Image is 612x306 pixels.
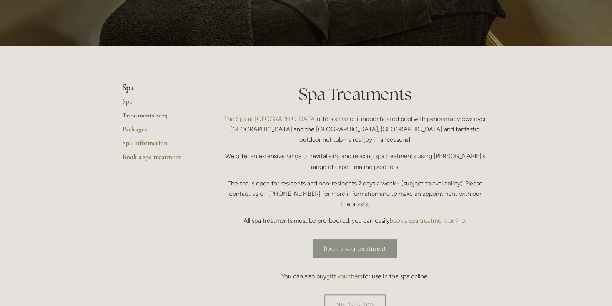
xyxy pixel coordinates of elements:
h1: Spa Treatments [220,83,490,106]
a: Treatments 2025 [122,111,196,125]
p: The spa is open for residents and non-residents 7 days a week - (subject to availability). Please... [220,178,490,210]
a: Spa Information [122,139,196,152]
a: Book a spa treatment [122,152,196,166]
a: Spa [122,97,196,111]
a: The Spa at [GEOGRAPHIC_DATA] [224,115,317,122]
p: All spa treatments must be pre-booked, you can easily . [220,215,490,226]
p: offers a tranquil indoor heated pool with panoramic views over [GEOGRAPHIC_DATA] and the [GEOGRAP... [220,114,490,145]
a: gift vouchers [326,273,363,280]
p: We offer an extensive range of revitalising and relaxing spa treatments using [PERSON_NAME]'s ran... [220,151,490,172]
a: book a spa treatment online [390,217,465,224]
p: You can also buy for use in the spa online. [220,271,490,281]
a: Book a spa treatment [313,239,397,258]
a: Packages [122,125,196,139]
li: Spa [122,83,196,93]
